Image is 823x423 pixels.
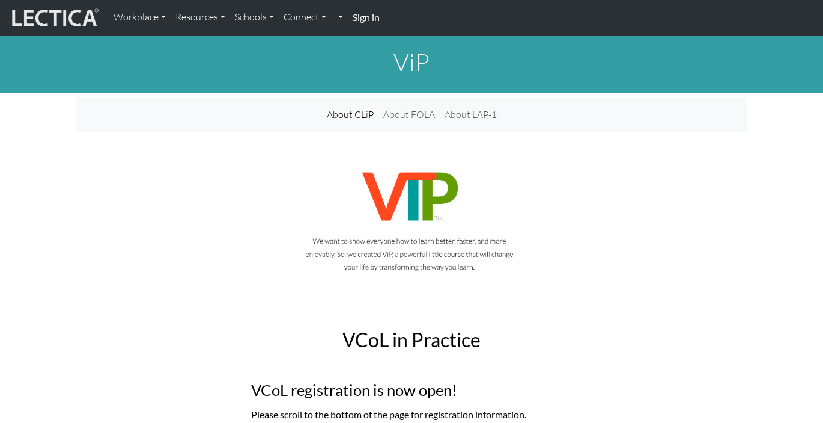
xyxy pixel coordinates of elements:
[353,11,380,23] strong: Sign in
[322,102,378,127] a: About CLiP
[251,381,572,400] h3: VCoL registration is now open!
[251,409,572,420] h6: Please scroll to the bottom of the page for registration information.
[230,5,279,30] a: Schools
[440,102,502,127] a: About LAP-1
[378,102,440,127] a: About FOLA
[76,48,747,76] h1: ViP
[279,5,331,30] a: Connect
[348,5,384,31] a: Sign in
[251,161,572,280] img: Ad image
[171,5,230,30] a: Resources
[109,5,171,30] a: Workplace
[9,7,99,29] img: lecticalive
[251,329,572,351] h2: VCoL in Practice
